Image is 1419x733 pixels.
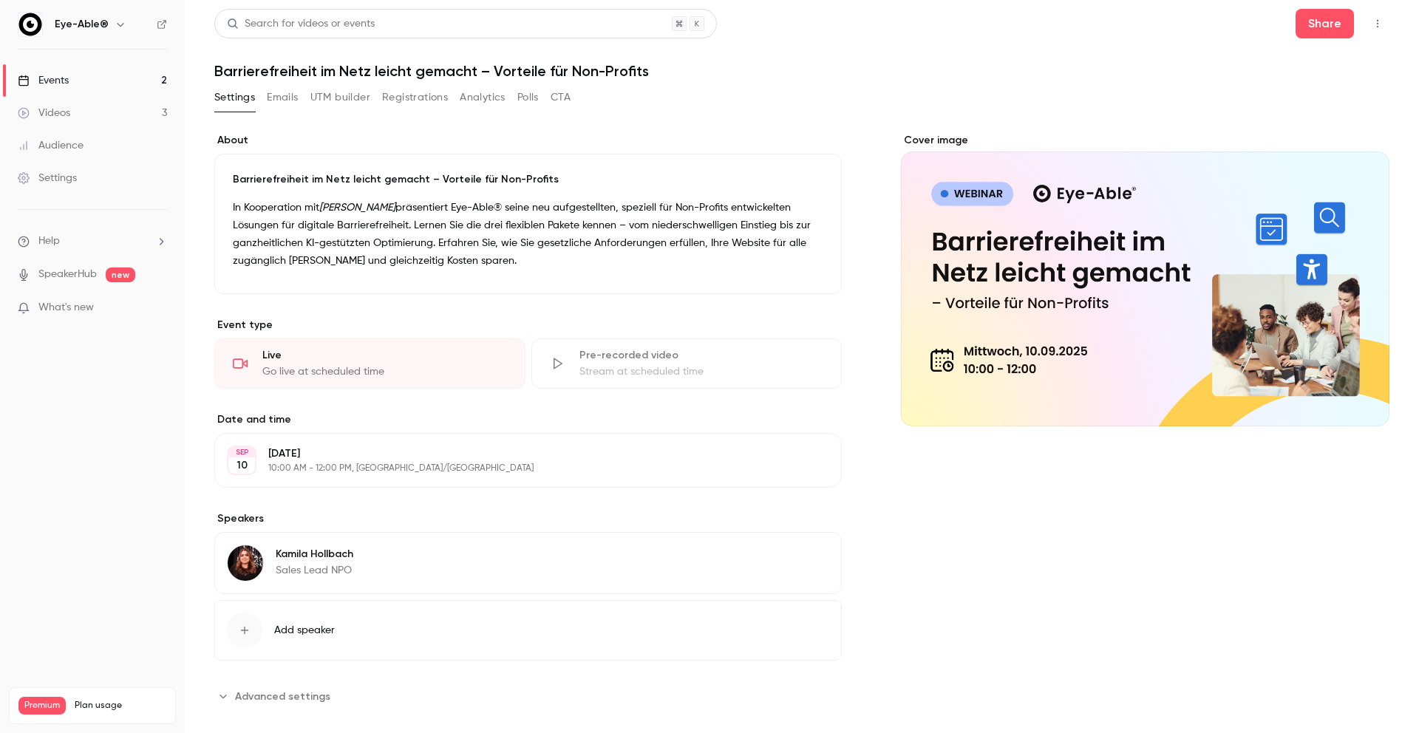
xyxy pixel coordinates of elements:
div: Audience [18,138,84,153]
h1: Barrierefreiheit im Netz leicht gemacht – Vorteile für Non-Profits [214,62,1389,80]
p: Kamila Hollbach [276,547,353,562]
div: Videos [18,106,70,120]
span: Help [38,233,60,249]
section: Cover image [901,133,1389,426]
div: LiveGo live at scheduled time [214,338,525,389]
span: What's new [38,300,94,316]
label: Date and time [214,412,842,427]
button: Analytics [460,86,506,109]
p: 10:00 AM - 12:00 PM, [GEOGRAPHIC_DATA]/[GEOGRAPHIC_DATA] [268,463,763,474]
em: [PERSON_NAME] [319,202,395,213]
div: Go live at scheduled time [262,364,507,379]
div: Live [262,348,507,363]
span: Add speaker [274,623,335,638]
label: About [214,133,842,148]
button: Settings [214,86,255,109]
p: 10 [236,458,248,473]
button: Registrations [382,86,448,109]
div: Settings [18,171,77,185]
span: Premium [18,697,66,715]
div: Stream at scheduled time [579,364,824,379]
button: Add speaker [214,600,842,661]
div: Search for videos or events [227,16,375,32]
p: [DATE] [268,446,763,461]
label: Speakers [214,511,842,526]
span: Advanced settings [235,689,330,704]
h6: Eye-Able® [55,17,109,32]
section: Advanced settings [214,684,842,708]
li: help-dropdown-opener [18,233,167,249]
button: Polls [517,86,539,109]
div: SEP [228,447,255,457]
p: In Kooperation mit präsentiert Eye-Able® seine neu aufgestellten, speziell für Non-Profits entwic... [233,199,823,270]
button: Emails [267,86,298,109]
button: UTM builder [310,86,370,109]
div: Pre-recorded video [579,348,824,363]
p: Sales Lead NPO [276,563,353,578]
span: Plan usage [75,700,166,712]
button: Advanced settings [214,684,339,708]
p: Event type [214,318,842,333]
div: Pre-recorded videoStream at scheduled time [531,338,843,389]
span: new [106,267,135,282]
a: SpeakerHub [38,267,97,282]
div: Events [18,73,69,88]
img: Kamila Hollbach [228,545,263,581]
button: Share [1296,9,1354,38]
p: Barrierefreiheit im Netz leicht gemacht – Vorteile für Non-Profits [233,172,823,187]
img: Eye-Able® [18,13,42,36]
div: Kamila HollbachKamila HollbachSales Lead NPO [214,532,842,594]
iframe: Noticeable Trigger [149,301,167,315]
button: CTA [551,86,571,109]
label: Cover image [901,133,1389,148]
